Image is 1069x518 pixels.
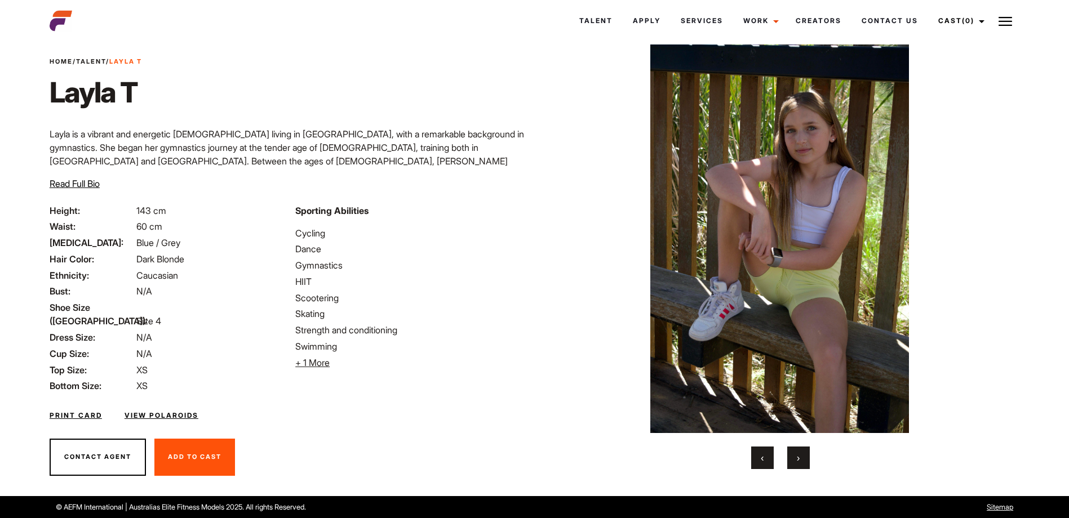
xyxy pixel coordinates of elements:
[136,364,148,376] span: XS
[50,379,134,392] span: Bottom Size:
[569,6,623,36] a: Talent
[50,331,134,344] span: Dress Size:
[962,16,974,25] span: (0)
[136,315,161,327] span: Size 4
[561,44,998,433] img: image0 2
[50,347,134,360] span: Cup Size:
[761,452,764,463] span: Previous
[136,253,184,265] span: Dark Blonde
[295,226,527,240] li: Cycling
[50,363,134,377] span: Top Size:
[50,75,142,109] h1: Layla T
[56,502,609,512] p: © AEFM International | Australias Elite Fitness Models 2025. All rights Reserved.
[295,340,527,353] li: Swimming
[295,323,527,337] li: Strength and conditioning
[797,452,800,463] span: Next
[50,57,142,66] span: / /
[295,242,527,256] li: Dance
[136,205,166,216] span: 143 cm
[295,205,369,216] strong: Sporting Abilities
[786,6,851,36] a: Creators
[295,275,527,288] li: HIIT
[623,6,671,36] a: Apply
[136,332,152,343] span: N/A
[50,57,73,65] a: Home
[136,285,152,297] span: N/A
[50,269,134,282] span: Ethnicity:
[136,270,178,281] span: Caucasian
[50,204,134,217] span: Height:
[928,6,991,36] a: Cast(0)
[76,57,106,65] a: Talent
[50,410,102,421] a: Print Card
[136,221,162,232] span: 60 cm
[168,453,221,461] span: Add To Cast
[125,410,198,421] a: View Polaroids
[154,439,235,476] button: Add To Cast
[851,6,928,36] a: Contact Us
[295,291,527,305] li: Scootering
[50,127,528,208] p: Layla is a vibrant and energetic [DEMOGRAPHIC_DATA] living in [GEOGRAPHIC_DATA], with a remarkabl...
[671,6,733,36] a: Services
[50,301,134,328] span: Shoe Size ([GEOGRAPHIC_DATA]):
[50,236,134,249] span: [MEDICAL_DATA]:
[50,177,100,190] button: Read Full Bio
[50,439,146,476] button: Contact Agent
[295,307,527,320] li: Skating
[50,10,72,32] img: cropped-aefm-brand-fav-22-square.png
[50,252,134,266] span: Hair Color:
[987,503,1013,511] a: Sitemap
[109,57,142,65] strong: Layla T
[999,15,1012,28] img: Burger icon
[136,237,180,248] span: Blue / Grey
[50,220,134,233] span: Waist:
[50,178,100,189] span: Read Full Bio
[733,6,786,36] a: Work
[136,348,152,359] span: N/A
[295,357,330,368] span: + 1 More
[136,380,148,391] span: XS
[295,258,527,272] li: Gymnastics
[50,284,134,298] span: Bust:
